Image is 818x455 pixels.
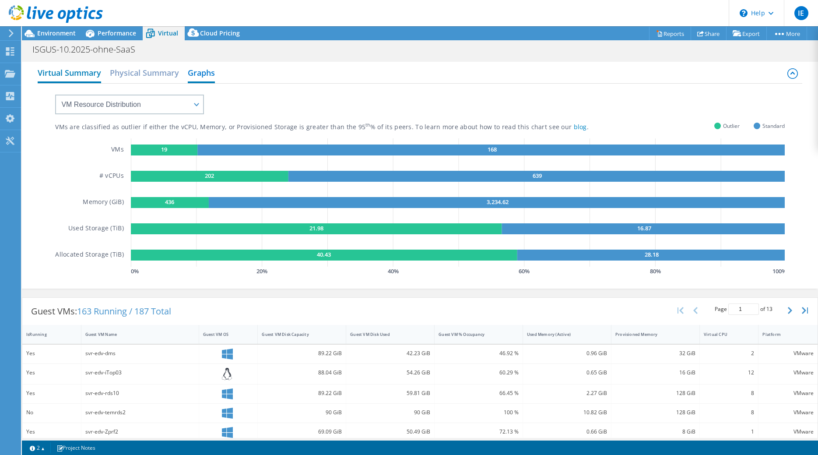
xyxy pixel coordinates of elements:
[26,427,77,437] div: Yes
[203,332,243,337] div: Guest VM OS
[527,332,597,337] div: Used Memory (Active)
[388,267,399,275] text: 40 %
[262,427,342,437] div: 69.09 GiB
[439,408,519,417] div: 100 %
[262,349,342,358] div: 89.22 GiB
[794,6,808,20] span: IE
[762,368,814,377] div: VMware
[83,197,123,208] h5: Memory (GiB)
[704,388,755,398] div: 8
[527,427,607,437] div: 0.66 GiB
[37,29,76,37] span: Environment
[704,332,744,337] div: Virtual CPU
[772,267,786,275] text: 100 %
[256,267,267,275] text: 20 %
[728,303,759,315] input: jump to page
[704,368,755,377] div: 12
[350,349,430,358] div: 42.23 GiB
[766,305,772,313] span: 13
[439,388,519,398] div: 66.45 %
[205,172,214,180] text: 202
[26,408,77,417] div: No
[487,198,509,206] text: 3,234.62
[350,427,430,437] div: 50.49 GiB
[165,198,174,206] text: 436
[85,368,195,377] div: svr-edv-iTop03
[527,408,607,417] div: 10.82 GiB
[50,442,102,453] a: Project Notes
[131,267,139,275] text: 0 %
[200,29,240,37] span: Cloud Pricing
[26,368,77,377] div: Yes
[26,349,77,358] div: Yes
[740,9,748,17] svg: \n
[262,408,342,417] div: 90 GiB
[350,332,420,337] div: Guest VM Disk Used
[637,224,651,232] text: 16.87
[98,29,136,37] span: Performance
[55,123,632,131] div: VMs are classified as outlier if either the vCPU, Memory, or Provisioned Storage is greater than ...
[24,442,51,453] a: 2
[615,388,695,398] div: 128 GiB
[527,388,607,398] div: 2.27 GiB
[615,408,695,417] div: 128 GiB
[111,145,124,155] h5: VMs
[262,332,331,337] div: Guest VM Disk Capacity
[649,27,691,40] a: Reports
[762,349,814,358] div: VMware
[262,388,342,398] div: 89.22 GiB
[158,29,178,37] span: Virtual
[726,27,767,40] a: Export
[615,349,695,358] div: 32 GiB
[519,267,530,275] text: 60 %
[645,250,659,258] text: 28.18
[762,408,814,417] div: VMware
[99,171,124,182] h5: # vCPUs
[766,27,807,40] a: More
[704,427,755,437] div: 1
[309,224,323,232] text: 21.98
[28,45,149,54] h1: ISGUS-10.2025-ohne-SaaS
[439,332,508,337] div: Guest VM % Occupancy
[527,368,607,377] div: 0.65 GiB
[317,250,331,258] text: 40.43
[487,145,496,153] text: 168
[533,172,542,180] text: 639
[762,121,785,131] span: Standard
[704,349,755,358] div: 2
[26,388,77,398] div: Yes
[55,250,123,261] h5: Allocated Storage (TiB)
[762,427,814,437] div: VMware
[527,349,607,358] div: 0.96 GiB
[350,408,430,417] div: 90 GiB
[439,427,519,437] div: 72.13 %
[350,368,430,377] div: 54.26 GiB
[188,64,215,83] h2: Graphs
[365,122,370,128] sup: th
[85,427,195,437] div: svr-edv-Zprf2
[762,388,814,398] div: VMware
[85,408,195,417] div: svr-edv-temrds2
[691,27,727,40] a: Share
[110,64,179,81] h2: Physical Summary
[615,427,695,437] div: 8 GiB
[704,408,755,417] div: 8
[574,123,587,131] a: blog
[439,349,519,358] div: 46.92 %
[77,305,171,317] span: 163 Running / 187 Total
[68,223,124,234] h5: Used Storage (TiB)
[85,332,184,337] div: Guest VM Name
[762,332,803,337] div: Platform
[715,303,772,315] span: Page of
[439,368,519,377] div: 60.29 %
[161,145,167,153] text: 19
[723,121,740,131] span: Outlier
[85,388,195,398] div: svr-edv-rds10
[262,368,342,377] div: 88.04 GiB
[38,64,101,83] h2: Virtual Summary
[85,349,195,358] div: svr-edv-dms
[350,388,430,398] div: 59.81 GiB
[615,368,695,377] div: 16 GiB
[131,267,785,275] svg: GaugeChartPercentageAxisTexta
[22,298,180,325] div: Guest VMs:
